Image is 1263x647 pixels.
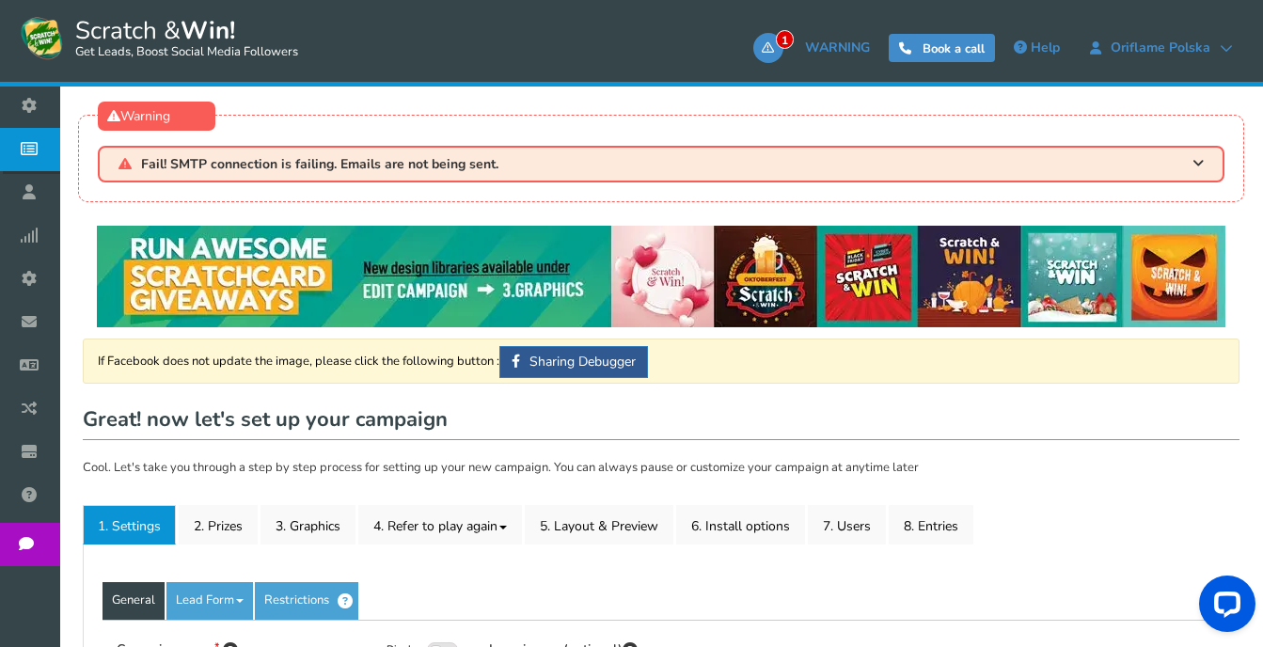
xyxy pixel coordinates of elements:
h1: Great! now let's set up your campaign [83,402,1239,440]
a: Restrictions [255,582,358,620]
span: Book a call [923,40,985,57]
span: WARNING [805,39,870,56]
img: festival-poster-2020.webp [97,226,1225,327]
img: Scratch and Win [19,14,66,61]
a: 1WARNING [753,33,879,63]
iframe: LiveChat chat widget [1184,568,1263,647]
div: If Facebook does not update the image, please click the following button : [83,339,1239,384]
a: 7. Users [808,505,886,544]
small: Get Leads, Boost Social Media Followers [75,45,298,60]
a: 5. Layout & Preview [525,505,673,544]
a: General [103,582,165,620]
a: Help [1004,33,1069,63]
a: 8. Entries [889,505,973,544]
a: 6. Install options [676,505,805,544]
span: Help [1031,39,1060,56]
p: Cool. Let's take you through a step by step process for setting up your new campaign. You can alw... [83,459,1239,478]
strong: Win! [181,14,235,47]
span: Oriflame Polska [1101,40,1220,55]
span: Scratch & [66,14,298,61]
a: 1. Settings [83,505,176,544]
a: 3. Graphics [260,505,355,544]
a: Lead Form [166,582,253,620]
a: 4. Refer to play again [358,505,522,544]
a: 2. Prizes [179,505,258,544]
a: Book a call [889,34,995,62]
div: Warning [98,102,215,131]
a: Sharing Debugger [499,346,648,378]
span: Fail! SMTP connection is failing. Emails are not being sent. [141,157,498,171]
a: Scratch &Win! Get Leads, Boost Social Media Followers [19,14,298,61]
span: 1 [776,30,794,49]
